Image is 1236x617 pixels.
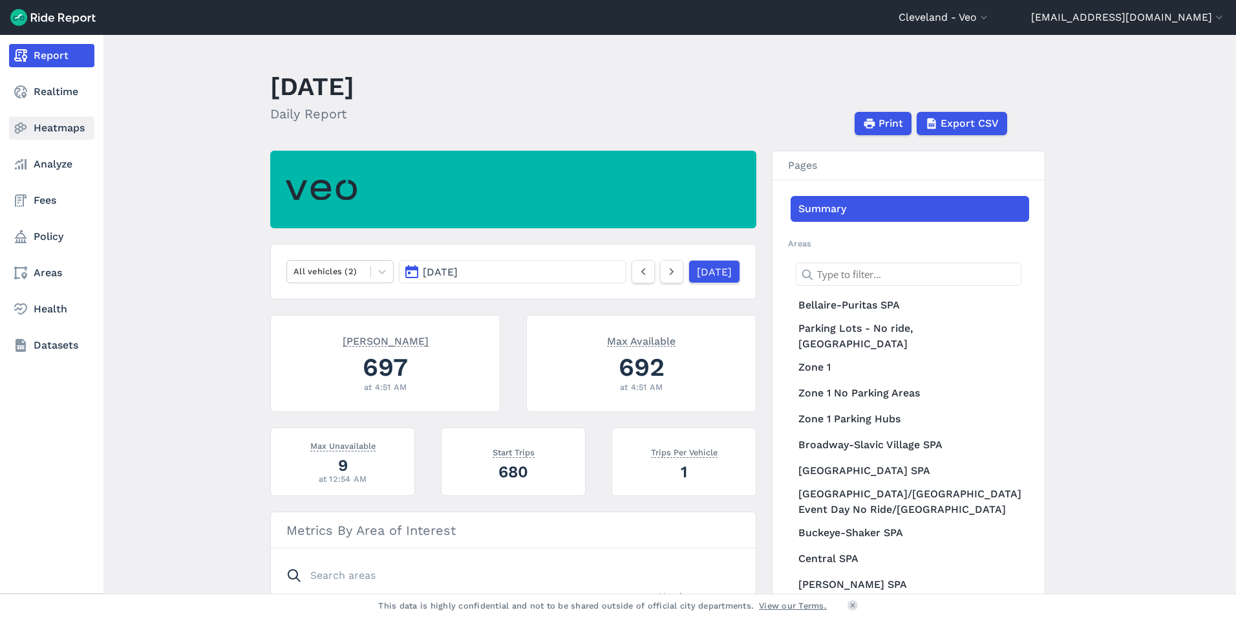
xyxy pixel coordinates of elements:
[9,298,94,321] a: Health
[917,112,1007,135] button: Export CSV
[271,512,756,548] h3: Metrics By Area of Interest
[791,572,1029,598] a: [PERSON_NAME] SPA
[855,112,911,135] button: Print
[286,381,484,393] div: at 4:51 AM
[270,69,354,104] h1: [DATE]
[485,592,527,605] span: Start Trips
[9,80,94,103] a: Realtime
[10,9,96,26] img: Ride Report
[791,318,1029,354] a: Parking Lots - No ride, [GEOGRAPHIC_DATA]
[279,564,732,587] input: Search areas
[9,334,94,357] a: Datasets
[457,460,570,483] div: 680
[791,520,1029,546] a: Buckeye-Shaker SPA
[791,354,1029,380] a: Zone 1
[286,349,484,385] div: 697
[310,438,376,451] span: Max Unavailable
[899,10,990,25] button: Cleveland - Veo
[9,225,94,248] a: Policy
[791,546,1029,572] a: Central SPA
[286,473,399,485] div: at 12:54 AM
[286,172,357,208] img: Veo
[791,406,1029,432] a: Zone 1 Parking Hubs
[659,589,740,609] span: Morning Deployment
[9,153,94,176] a: Analyze
[9,261,94,285] a: Areas
[343,334,429,347] span: [PERSON_NAME]
[399,260,626,283] button: [DATE]
[9,44,94,67] a: Report
[9,189,94,212] a: Fees
[941,116,999,131] span: Export CSV
[879,116,903,131] span: Print
[791,484,1029,520] a: [GEOGRAPHIC_DATA]/[GEOGRAPHIC_DATA] Event Day No Ride/[GEOGRAPHIC_DATA]
[9,116,94,140] a: Heatmaps
[542,349,740,385] div: 692
[628,460,740,483] div: 1
[607,334,676,347] span: Max Available
[788,237,1029,250] h2: Areas
[493,445,535,458] span: Start Trips
[791,292,1029,318] a: Bellaire-Puritas SPA
[791,458,1029,484] a: [GEOGRAPHIC_DATA] SPA
[270,104,354,124] h2: Daily Report
[759,600,827,612] a: View our Terms.
[791,380,1029,406] a: Zone 1 No Parking Areas
[485,592,527,608] button: Start Trips
[542,381,740,393] div: at 4:51 AM
[796,263,1021,286] input: Type to filter...
[1031,10,1226,25] button: [EMAIL_ADDRESS][DOMAIN_NAME]
[659,589,740,612] button: Morning Deployment
[572,592,610,605] span: End Trips
[572,592,610,608] button: End Trips
[772,151,1045,180] h3: Pages
[423,266,458,278] span: [DATE]
[651,445,718,458] span: Trips Per Vehicle
[286,454,399,477] div: 9
[791,196,1029,222] a: Summary
[688,260,740,283] a: [DATE]
[791,432,1029,458] a: Broadway-Slavic Village SPA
